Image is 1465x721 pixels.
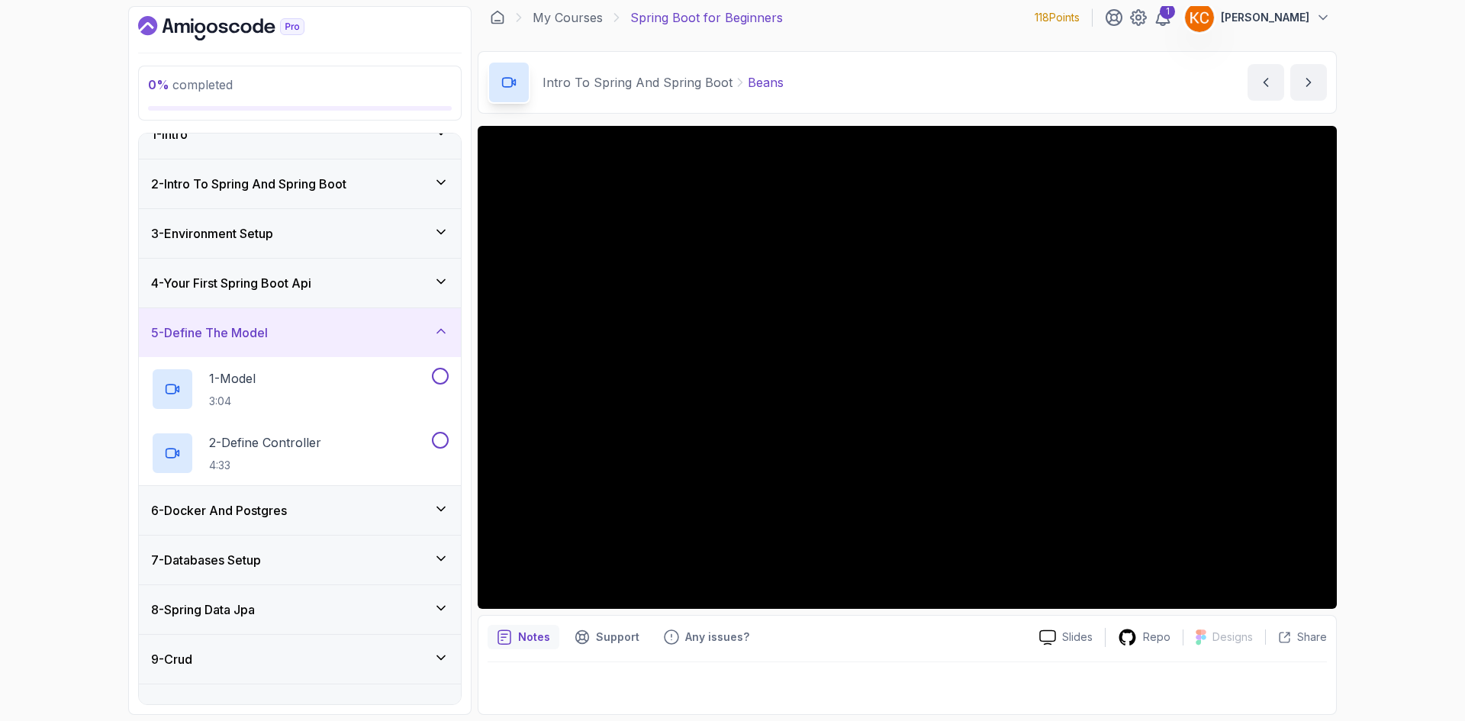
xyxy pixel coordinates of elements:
button: previous content [1248,64,1284,101]
h3: 4 - Your First Spring Boot Api [151,274,311,292]
p: Repo [1143,629,1170,645]
button: user profile image[PERSON_NAME] [1184,2,1331,33]
button: 2-Define Controller4:33 [151,432,449,475]
button: 2-Intro To Spring And Spring Boot [139,159,461,208]
p: Slides [1062,629,1093,645]
span: 0 % [148,77,169,92]
button: 5-Define The Model [139,308,461,357]
h3: 9 - Crud [151,650,192,668]
h3: 7 - Databases Setup [151,551,261,569]
h3: 8 - Spring Data Jpa [151,600,255,619]
a: Repo [1106,628,1183,647]
button: Share [1265,629,1327,645]
iframe: 5 - Beans [478,126,1337,609]
button: Support button [565,625,649,649]
button: Feedback button [655,625,758,649]
button: 3-Environment Setup [139,209,461,258]
p: Designs [1212,629,1253,645]
h3: 5 - Define The Model [151,323,268,342]
h3: 3 - Environment Setup [151,224,273,243]
button: 1-Model3:04 [151,368,449,410]
p: 3:04 [209,394,256,409]
button: 9-Crud [139,635,461,684]
p: Share [1297,629,1327,645]
p: Any issues? [685,629,749,645]
p: Support [596,629,639,645]
h3: 1 - Intro [151,125,188,143]
h3: 10 - Exercises [151,700,227,718]
a: Dashboard [490,10,505,25]
p: Notes [518,629,550,645]
button: 1-Intro [139,110,461,159]
p: 1 - Model [209,369,256,388]
button: next content [1290,64,1327,101]
a: My Courses [533,8,603,27]
div: 1 [1160,4,1175,19]
p: Beans [748,73,784,92]
p: 4:33 [209,458,321,473]
button: 6-Docker And Postgres [139,486,461,535]
span: completed [148,77,233,92]
p: 118 Points [1035,10,1080,25]
a: Slides [1027,629,1105,645]
p: Spring Boot for Beginners [630,8,783,27]
a: Dashboard [138,16,340,40]
button: 7-Databases Setup [139,536,461,584]
a: 1 [1154,8,1172,27]
button: notes button [488,625,559,649]
img: user profile image [1185,3,1214,32]
button: 4-Your First Spring Boot Api [139,259,461,307]
p: Intro To Spring And Spring Boot [543,73,732,92]
p: [PERSON_NAME] [1221,10,1309,25]
button: 8-Spring Data Jpa [139,585,461,634]
p: 2 - Define Controller [209,433,321,452]
h3: 6 - Docker And Postgres [151,501,287,520]
h3: 2 - Intro To Spring And Spring Boot [151,175,346,193]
